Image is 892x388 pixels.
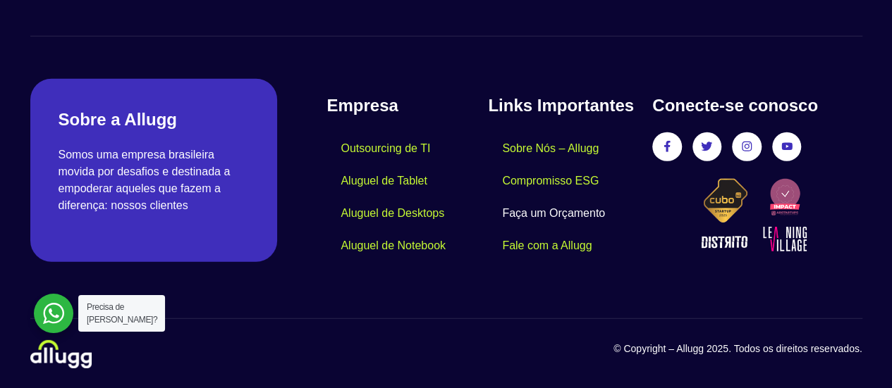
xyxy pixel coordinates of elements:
label: Preencha esse campo obrigatório. [4,366,358,379]
label: Preencha esse campo obrigatório. [183,218,358,231]
a: Aluguel de Notebook [326,230,460,262]
a: Sobre Nós – Allugg [488,132,613,165]
p: © Copyright – Allugg 2025. Todos os direitos reservados. [446,342,862,356]
a: Faça um Orçamento [488,197,619,230]
span: Sobrenome [179,1,230,13]
span: Tipo de Empresa [179,175,254,186]
span: Cargo [179,117,206,128]
label: Preencha esse campo obrigatório. [183,292,358,305]
span: Precisa de [PERSON_NAME]? [87,302,157,325]
a: Compromisso ESG [488,165,613,197]
img: locacao-de-equipamentos-allugg-logo [30,340,92,368]
a: Aluguel de Desktops [326,197,458,230]
a: Fale com a Allugg [488,230,606,262]
a: Outsourcing de TI [326,132,444,165]
p: Somos uma empresa brasileira movida por desafios e destinada a empoderar aqueles que fazem a dife... [59,146,250,214]
h2: Sobre a Allugg [59,107,250,132]
h4: Links Importantes [488,93,638,118]
h4: Conecte-se conosco [652,93,862,118]
h4: Empresa [326,93,488,118]
nav: Menu [326,132,488,262]
span: Número de telefone [179,59,266,70]
nav: Menu [488,132,638,262]
a: Aluguel de Tablet [326,165,441,197]
span: Tempo de Locação [179,249,262,260]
